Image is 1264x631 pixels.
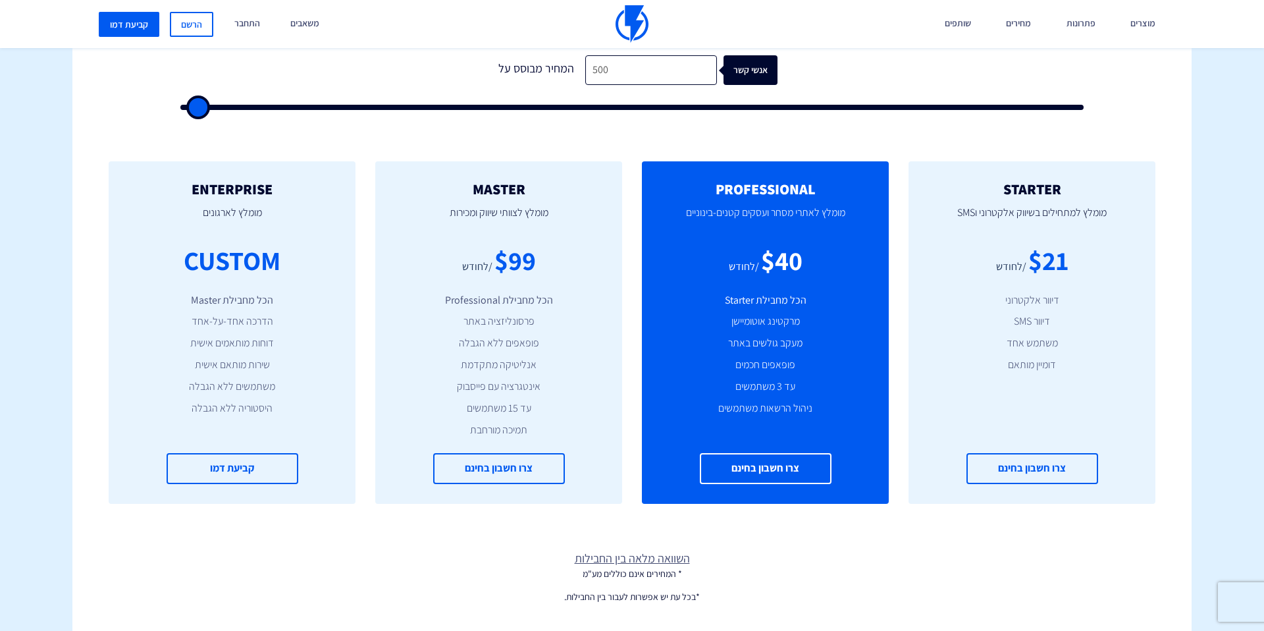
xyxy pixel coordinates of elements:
[395,423,602,438] li: תמיכה מורחבת
[128,358,336,373] li: שירות מותאם אישית
[128,293,336,308] li: הכל מחבילת Master
[700,453,831,484] a: צרו חשבון בחינם
[395,358,602,373] li: אנליטיקה מתקדמת
[928,314,1136,329] li: דיוור SMS
[167,453,298,484] a: קביעת דמו
[395,314,602,329] li: פרסונליזציה באתר
[742,55,796,85] div: אנשי קשר
[487,55,585,85] div: המחיר מבוסס על
[184,242,280,279] div: CUSTOM
[662,358,869,373] li: פופאפים חכמים
[462,260,492,275] div: /לחודש
[72,550,1192,567] a: השוואה מלאה בין החבילות
[928,181,1136,197] h2: STARTER
[72,567,1192,580] p: * המחירים אינם כוללים מע"מ
[128,401,336,416] li: היסטוריה ללא הגבלה
[928,293,1136,308] li: דיוור אלקטרוני
[395,336,602,351] li: פופאפים ללא הגבלה
[928,197,1136,242] p: מומלץ למתחילים בשיווק אלקטרוני וSMS
[662,197,869,242] p: מומלץ לאתרי מסחר ועסקים קטנים-בינוניים
[395,293,602,308] li: הכל מחבילת Professional
[761,242,803,279] div: $40
[662,293,869,308] li: הכל מחבילת Starter
[395,197,602,242] p: מומלץ לצוותי שיווק ומכירות
[1028,242,1068,279] div: $21
[662,379,869,395] li: עד 3 משתמשים
[966,453,1098,484] a: צרו חשבון בחינם
[99,12,159,37] a: קביעת דמו
[170,12,213,37] a: הרשם
[395,181,602,197] h2: MASTER
[128,181,336,197] h2: ENTERPRISE
[662,314,869,329] li: מרקטינג אוטומיישן
[128,336,336,351] li: דוחות מותאמים אישית
[433,453,565,484] a: צרו חשבון בחינם
[395,401,602,416] li: עד 15 משתמשים
[494,242,536,279] div: $99
[395,379,602,395] li: אינטגרציה עם פייסבוק
[928,358,1136,373] li: דומיין מותאם
[996,260,1026,275] div: /לחודש
[928,336,1136,351] li: משתמש אחד
[128,314,336,329] li: הדרכה אחד-על-אחד
[662,336,869,351] li: מעקב גולשים באתר
[128,197,336,242] p: מומלץ לארגונים
[662,401,869,416] li: ניהול הרשאות משתמשים
[662,181,869,197] h2: PROFESSIONAL
[128,379,336,395] li: משתמשים ללא הגבלה
[72,590,1192,603] p: *בכל עת יש אפשרות לעבור בין החבילות.
[729,260,759,275] div: /לחודש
